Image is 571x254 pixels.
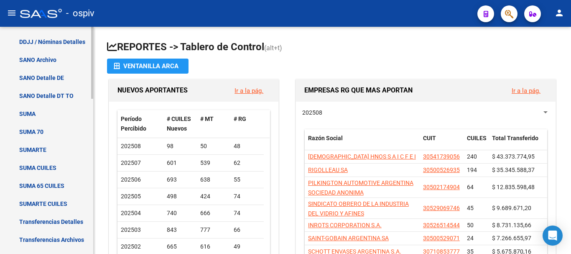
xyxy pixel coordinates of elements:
[423,184,460,190] span: 30502174904
[505,83,547,98] button: Ir a la pág.
[234,208,260,218] div: 74
[308,235,389,241] span: SAINT-GOBAIN ARGENTINA SA
[167,242,194,251] div: 665
[308,135,343,141] span: Razón Social
[200,141,227,151] div: 50
[197,110,230,138] datatable-header-cell: # MT
[167,158,194,168] div: 601
[464,129,489,157] datatable-header-cell: CUILES
[554,8,564,18] mat-icon: person
[492,153,535,160] span: $ 43.373.774,95
[308,222,382,228] span: INROTS CORPORATION S.A.
[234,192,260,201] div: 74
[467,184,474,190] span: 64
[167,141,194,151] div: 98
[467,235,474,241] span: 24
[308,153,416,160] span: [DEMOGRAPHIC_DATA] HNOS S A I C F E I
[234,115,246,122] span: # RG
[107,59,189,74] button: Ventanilla ARCA
[492,135,538,141] span: Total Transferido
[234,225,260,235] div: 66
[489,129,547,157] datatable-header-cell: Total Transferido
[117,110,163,138] datatable-header-cell: Período Percibido
[492,235,531,241] span: $ 7.266.655,97
[423,205,460,211] span: 30529069746
[121,243,141,250] span: 202502
[121,159,141,166] span: 202507
[543,226,563,246] div: Open Intercom Messenger
[7,8,17,18] mat-icon: menu
[234,158,260,168] div: 62
[200,158,227,168] div: 539
[228,83,270,98] button: Ir a la pág.
[467,153,477,160] span: 240
[492,167,535,173] span: $ 35.345.588,37
[512,87,540,95] a: Ir a la pág.
[264,44,282,52] span: (alt+t)
[302,109,322,116] span: 202508
[121,193,141,200] span: 202505
[304,86,413,94] span: EMPRESAS RG QUE MAS APORTAN
[230,110,264,138] datatable-header-cell: # RG
[163,110,197,138] datatable-header-cell: # CUILES Nuevos
[167,208,194,218] div: 740
[235,87,263,95] a: Ir a la pág.
[121,143,141,149] span: 202508
[308,180,413,196] span: PILKINGTON AUTOMOTIVE ARGENTINA SOCIEDAD ANONIMA
[167,225,194,235] div: 843
[305,129,420,157] datatable-header-cell: Razón Social
[200,208,227,218] div: 666
[200,175,227,185] div: 638
[492,222,531,228] span: $ 8.731.135,66
[467,167,477,173] span: 194
[423,135,436,141] span: CUIT
[234,242,260,251] div: 49
[492,205,531,211] span: $ 9.689.671,20
[467,135,487,141] span: CUILES
[200,242,227,251] div: 616
[167,175,194,185] div: 693
[121,226,141,233] span: 202503
[423,222,460,228] span: 30526514544
[107,40,558,55] h1: REPORTES -> Tablero de Control
[423,167,460,173] span: 30500526935
[234,141,260,151] div: 48
[117,86,188,94] span: NUEVOS APORTANTES
[121,210,141,216] span: 202504
[467,222,474,228] span: 50
[114,59,182,74] div: Ventanilla ARCA
[423,153,460,160] span: 30541739056
[121,176,141,183] span: 202506
[121,115,146,132] span: Período Percibido
[200,225,227,235] div: 777
[66,4,94,23] span: - ospiv
[420,129,464,157] datatable-header-cell: CUIT
[234,175,260,185] div: 55
[492,184,535,190] span: $ 12.835.598,48
[200,115,214,122] span: # MT
[308,200,409,217] span: SINDICATO OBRERO DE LA INDUSTRIA DEL VIDRIO Y AFINES
[308,167,348,173] span: RIGOLLEAU SA
[467,205,474,211] span: 45
[200,192,227,201] div: 424
[423,235,460,241] span: 30500529071
[167,192,194,201] div: 498
[167,115,191,132] span: # CUILES Nuevos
